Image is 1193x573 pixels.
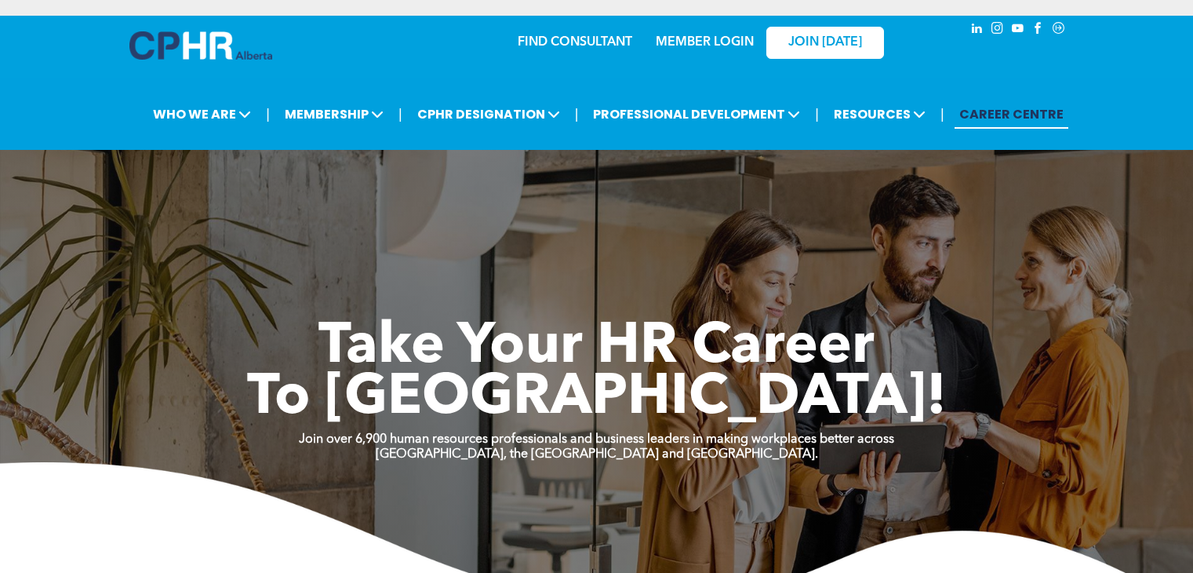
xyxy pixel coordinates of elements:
[815,98,819,130] li: |
[1009,20,1027,41] a: youtube
[1030,20,1047,41] a: facebook
[129,31,272,60] img: A blue and white logo for cp alberta
[376,448,818,461] strong: [GEOGRAPHIC_DATA], the [GEOGRAPHIC_DATA] and [GEOGRAPHIC_DATA].
[318,319,875,376] span: Take Your HR Career
[989,20,1006,41] a: instagram
[1050,20,1068,41] a: Social network
[280,100,388,129] span: MEMBERSHIP
[788,35,862,50] span: JOIN [DATE]
[955,100,1068,129] a: CAREER CENTRE
[247,370,947,427] span: To [GEOGRAPHIC_DATA]!
[969,20,986,41] a: linkedin
[766,27,884,59] a: JOIN [DATE]
[940,98,944,130] li: |
[575,98,579,130] li: |
[588,100,805,129] span: PROFESSIONAL DEVELOPMENT
[518,36,632,49] a: FIND CONSULTANT
[413,100,565,129] span: CPHR DESIGNATION
[656,36,754,49] a: MEMBER LOGIN
[266,98,270,130] li: |
[299,433,894,446] strong: Join over 6,900 human resources professionals and business leaders in making workplaces better ac...
[148,100,256,129] span: WHO WE ARE
[829,100,930,129] span: RESOURCES
[398,98,402,130] li: |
